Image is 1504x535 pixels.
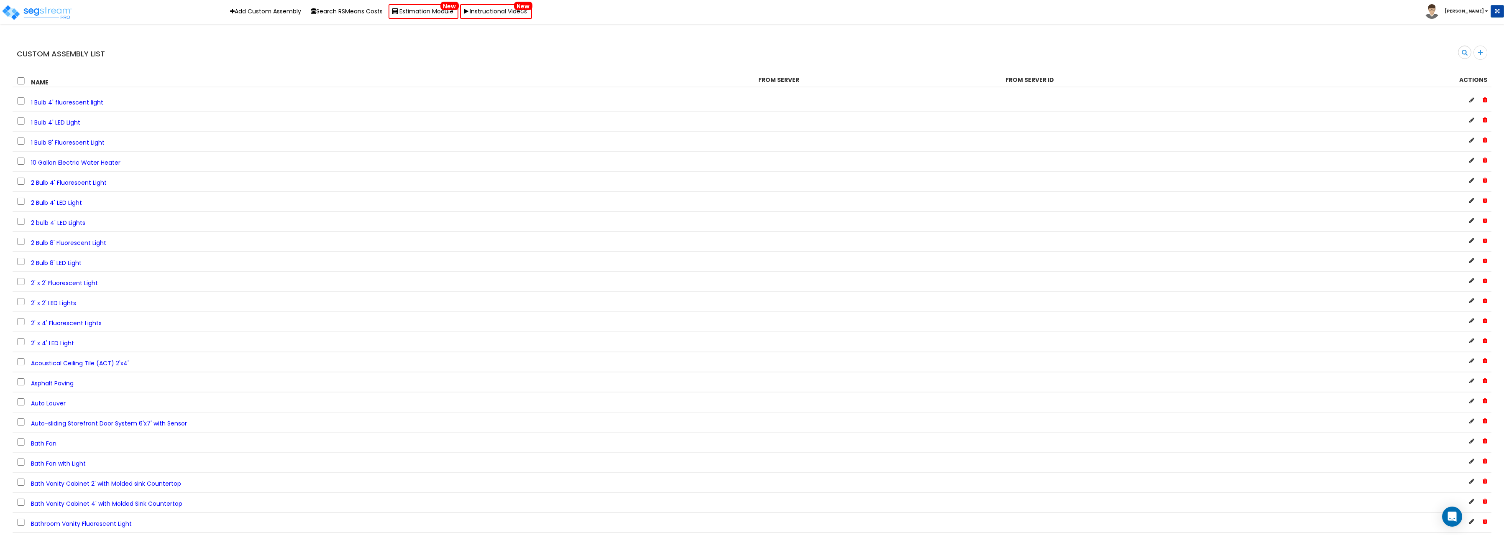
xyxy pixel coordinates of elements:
span: Delete Custom Assembly [1483,397,1487,405]
span: 1 Bulb 4' LED Light [31,118,80,127]
span: Delete Custom Assembly [1483,336,1487,345]
span: Delete Custom Assembly [1483,136,1487,144]
span: Bath Fan [31,439,56,448]
strong: From Server ID [1005,76,1054,84]
a: Add Custom Assembly [226,5,305,18]
span: Delete Custom Assembly [1483,96,1487,104]
span: Delete Custom Assembly [1483,497,1487,505]
strong: From Server [758,76,799,84]
span: Auto-sliding Storefront Door System 6'x7' with Sensor [31,419,187,428]
h4: Custom Assembly List [17,50,746,58]
div: Open Intercom Messenger [1442,507,1462,527]
a: Estimation ModuleNew [389,4,458,19]
span: Delete Custom Assembly [1483,116,1487,124]
span: 2 Bulb 8' Fluorescent Light [31,239,106,247]
span: Delete Custom Assembly [1483,196,1487,204]
span: Delete Custom Assembly [1483,296,1487,305]
span: Delete Custom Assembly [1483,357,1487,365]
span: Bath Vanity Cabinet 4' with Molded Sink Countertop [31,499,182,508]
img: logo_pro_r.png [1,4,72,21]
span: Bath Fan with Light [31,459,86,468]
span: Bath Vanity Cabinet 2' with Molded sink Countertop [31,479,181,488]
span: Delete Custom Assembly [1483,156,1487,164]
span: 2' x 4' Fluorescent Lights [31,319,102,327]
span: 2' x 2' Fluorescent Light [31,279,98,287]
img: avatar.png [1425,4,1439,19]
span: Delete Custom Assembly [1483,236,1487,245]
span: Delete Custom Assembly [1483,256,1487,265]
span: Auto Louver [31,399,66,408]
strong: Name [31,78,49,87]
span: Asphalt Paving [31,379,74,387]
span: Delete Custom Assembly [1483,417,1487,425]
span: Delete Custom Assembly [1483,457,1487,465]
span: 2 Bulb 4' Fluorescent Light [31,178,107,187]
span: Delete Custom Assembly [1483,316,1487,325]
button: Search RSMeans Costs [307,5,387,18]
span: Delete Custom Assembly [1483,477,1487,485]
span: 1 Bulb 4' fluorescent light [31,98,103,107]
span: 2 Bulb 4' LED Light [31,199,82,207]
span: New [440,2,459,10]
strong: Actions [1459,76,1487,84]
span: 2 Bulb 8' LED Light [31,259,82,267]
span: Delete Custom Assembly [1483,517,1487,525]
span: Delete Custom Assembly [1483,377,1487,385]
span: 2 bulb 4' LED Lights [31,219,85,227]
span: 1 Bulb 8' Fluorescent Light [31,138,105,147]
span: Acoustical Ceiling Tile (ACT) 2'x4' [31,359,129,367]
span: 10 Gallon Electric Water Heater [31,158,120,167]
span: 2' x 4' LED Light [31,339,74,347]
span: Delete Custom Assembly [1483,176,1487,184]
span: Delete Custom Assembly [1483,437,1487,445]
span: Bathroom Vanity Fluorescent Light [31,520,132,528]
span: 2' x 2' LED Lights [31,299,76,307]
input: search custom assembly [1445,46,1471,60]
b: [PERSON_NAME] [1445,8,1484,14]
a: Instructional VideosNew [460,4,532,19]
span: Delete Custom Assembly [1483,276,1487,285]
span: Delete Custom Assembly [1483,216,1487,224]
span: New [514,2,532,10]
